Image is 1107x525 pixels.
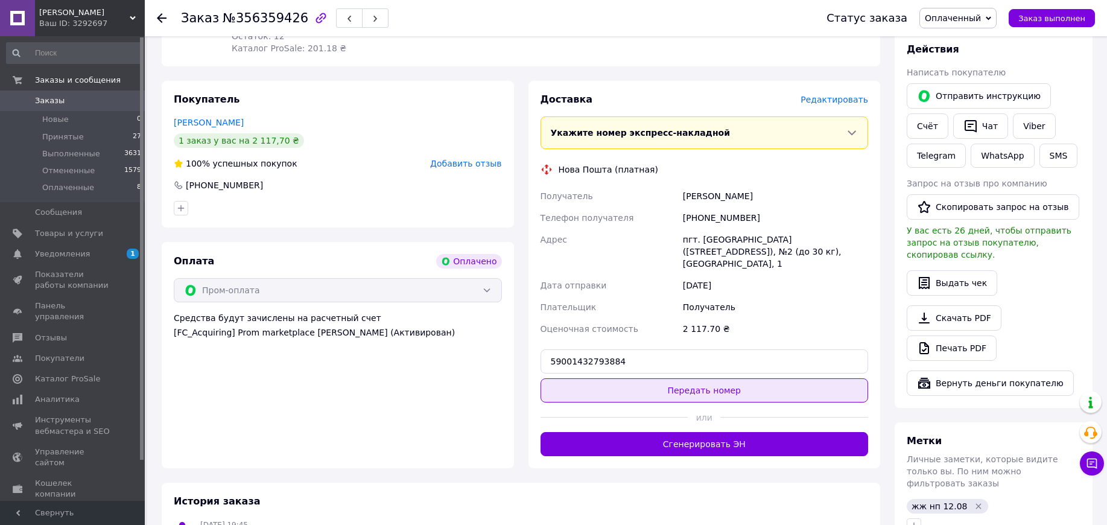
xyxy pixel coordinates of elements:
[688,412,720,424] span: или
[680,318,871,340] div: 2 117.70 ₴
[907,113,948,139] button: Cчёт
[907,336,997,361] a: Печать PDF
[174,157,297,170] div: успешных покупок
[907,68,1006,77] span: Написать покупателю
[436,254,501,269] div: Оплачено
[186,159,210,168] span: 100%
[127,249,139,259] span: 1
[541,281,607,290] span: Дата отправки
[541,324,639,334] span: Оценочная стоимость
[1013,113,1055,139] a: Viber
[137,182,141,193] span: 8
[174,255,214,267] span: Оплата
[801,95,868,104] span: Редактировать
[42,114,69,125] span: Новые
[42,182,94,193] span: Оплаченные
[35,374,100,384] span: Каталог ProSale
[42,148,100,159] span: Выполненные
[174,326,502,339] div: [FC_Acquiring] Prom marketplace [PERSON_NAME] (Активирован)
[42,132,84,142] span: Принятые
[39,18,145,29] div: Ваш ID: 3292697
[556,164,661,176] div: Нова Пошта (платная)
[680,296,871,318] div: Получатель
[35,332,67,343] span: Отзывы
[907,83,1051,109] button: Отправить инструкцию
[541,213,634,223] span: Телефон получателя
[1039,144,1078,168] button: SMS
[907,435,942,447] span: Метки
[1018,14,1085,23] span: Заказ выполнен
[912,501,968,511] span: жж нп 12.08
[541,191,593,201] span: Получатель
[907,270,997,296] button: Выдать чек
[133,132,141,142] span: 27
[174,312,502,339] div: Средства будут зачислены на расчетный счет
[35,447,112,468] span: Управление сайтом
[174,133,304,148] div: 1 заказ у вас на 2 117,70 ₴
[181,11,219,25] span: Заказ
[971,144,1034,168] a: WhatsApp
[232,31,285,41] span: Остаток: 12
[826,12,907,24] div: Статус заказа
[157,12,167,24] div: Вернуться назад
[35,301,112,322] span: Панель управления
[35,353,84,364] span: Покупатели
[680,275,871,296] div: [DATE]
[907,179,1047,188] span: Запрос на отзыв про компанию
[174,94,239,105] span: Покупатель
[907,305,1001,331] a: Скачать PDF
[907,43,959,55] span: Действия
[35,75,121,86] span: Заказы и сообщения
[6,42,142,64] input: Поиск
[907,144,966,168] a: Telegram
[232,43,346,53] span: Каталог ProSale: 201.18 ₴
[953,113,1008,139] button: Чат
[35,415,112,436] span: Инструменты вебмастера и SEO
[35,394,80,405] span: Аналитика
[907,454,1058,488] span: Личные заметки, которые видите только вы. По ним можно фильтровать заказы
[35,249,90,259] span: Уведомления
[174,495,261,507] span: История заказа
[680,229,871,275] div: пгт. [GEOGRAPHIC_DATA] ([STREET_ADDRESS]), №2 (до 30 кг), [GEOGRAPHIC_DATA], 1
[35,269,112,291] span: Показатели работы компании
[541,432,869,456] button: Сгенерировать ЭН
[551,128,731,138] span: Укажите номер экспресс-накладной
[35,95,65,106] span: Заказы
[39,7,130,18] span: Мебель Сервис
[124,148,141,159] span: 3631
[907,226,1071,259] span: У вас есть 26 дней, чтобы отправить запрос на отзыв покупателю, скопировав ссылку.
[35,207,82,218] span: Сообщения
[541,235,567,244] span: Адрес
[1009,9,1095,27] button: Заказ выполнен
[174,118,244,127] a: [PERSON_NAME]
[925,13,981,23] span: Оплаченный
[541,94,593,105] span: Доставка
[1080,451,1104,476] button: Чат с покупателем
[541,302,597,312] span: Плательщик
[137,114,141,125] span: 0
[430,159,501,168] span: Добавить отзыв
[541,349,869,374] input: Номер экспресс-накладной
[42,165,95,176] span: Отмененные
[223,11,308,25] span: №356359426
[185,179,264,191] div: [PHONE_NUMBER]
[541,378,869,402] button: Передать номер
[907,194,1079,220] button: Скопировать запрос на отзыв
[907,371,1074,396] button: Вернуть деньги покупателю
[35,478,112,500] span: Кошелек компании
[124,165,141,176] span: 1579
[680,185,871,207] div: [PERSON_NAME]
[680,207,871,229] div: [PHONE_NUMBER]
[35,228,103,239] span: Товары и услуги
[974,501,983,511] svg: Удалить метку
